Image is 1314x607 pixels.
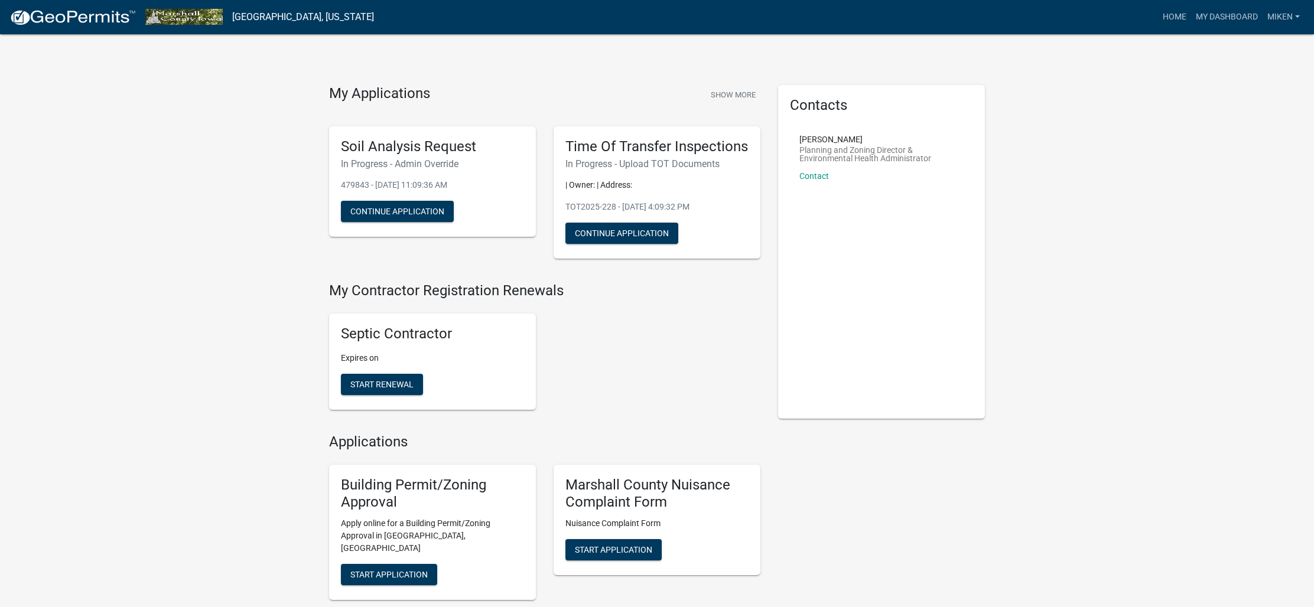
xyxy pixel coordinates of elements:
h5: Building Permit/Zoning Approval [341,477,524,511]
h4: Applications [329,433,760,451]
h5: Soil Analysis Request [341,138,524,155]
h6: In Progress - Upload TOT Documents [565,158,749,169]
button: Start Renewal [341,374,423,395]
button: Continue Application [341,201,454,222]
p: Nuisance Complaint Form [565,517,749,530]
h4: My Contractor Registration Renewals [329,282,760,299]
button: Show More [706,85,760,105]
p: Planning and Zoning Director & Environmental Health Administrator [799,146,964,162]
button: Continue Application [565,223,678,244]
h5: Time Of Transfer Inspections [565,138,749,155]
span: Start Application [575,545,652,554]
img: Marshall County, Iowa [145,9,223,25]
p: Apply online for a Building Permit/Zoning Approval in [GEOGRAPHIC_DATA], [GEOGRAPHIC_DATA] [341,517,524,554]
button: Start Application [565,539,662,560]
span: Start Application [350,570,428,579]
span: Start Renewal [350,380,414,389]
p: [PERSON_NAME] [799,135,964,143]
wm-registration-list-section: My Contractor Registration Renewals [329,282,760,419]
h5: Marshall County Nuisance Complaint Form [565,477,749,511]
a: [GEOGRAPHIC_DATA], [US_STATE] [232,7,374,27]
button: Start Application [341,564,437,585]
a: Home [1158,6,1191,28]
h4: My Applications [329,85,430,103]
p: | Owner: | Address: [565,179,749,191]
a: My Dashboard [1191,6,1263,28]
p: Expires on [341,352,524,364]
a: MikeN [1263,6,1305,28]
h5: Septic Contractor [341,325,524,342]
a: Contact [799,171,829,181]
p: 479843 - [DATE] 11:09:36 AM [341,179,524,191]
h6: In Progress - Admin Override [341,158,524,169]
h5: Contacts [790,97,973,114]
p: TOT2025-228 - [DATE] 4:09:32 PM [565,201,749,213]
